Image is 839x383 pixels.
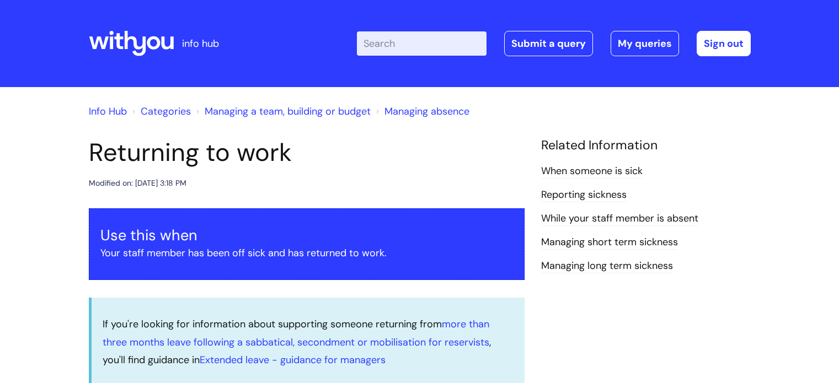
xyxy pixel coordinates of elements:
a: Submit a query [504,31,593,56]
a: Managing long term sickness [541,259,673,273]
a: My queries [611,31,679,56]
h3: Use this when [100,226,513,244]
p: info hub [182,35,219,52]
p: Your staff member has been off sick and has returned to work. [100,244,513,262]
input: Search [357,31,487,56]
h1: Returning to work [89,138,525,168]
li: Managing absence [373,103,469,120]
a: Info Hub [89,105,127,118]
a: Managing short term sickness [541,235,678,250]
a: When someone is sick [541,164,643,179]
h4: Related Information [541,138,751,153]
li: Solution home [130,103,191,120]
a: While‌ ‌your‌ ‌staff‌ ‌member‌ ‌is‌ ‌absent‌ [541,212,698,226]
a: more than three months leave following a sabbatical, secondment or mobilisation for reservists [103,317,489,348]
a: Sign out [697,31,751,56]
a: Reporting sickness [541,188,627,202]
a: Categories [141,105,191,118]
div: | - [357,31,751,56]
p: If you're looking for information about supporting someone returning from , you'll find guidance in [103,315,514,369]
li: Managing a team, building or budget [194,103,371,120]
a: Extended leave - guidance for managers [200,353,386,366]
a: Managing a team, building or budget [205,105,371,118]
a: Managing absence [384,105,469,118]
div: Modified on: [DATE] 3:18 PM [89,176,186,190]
